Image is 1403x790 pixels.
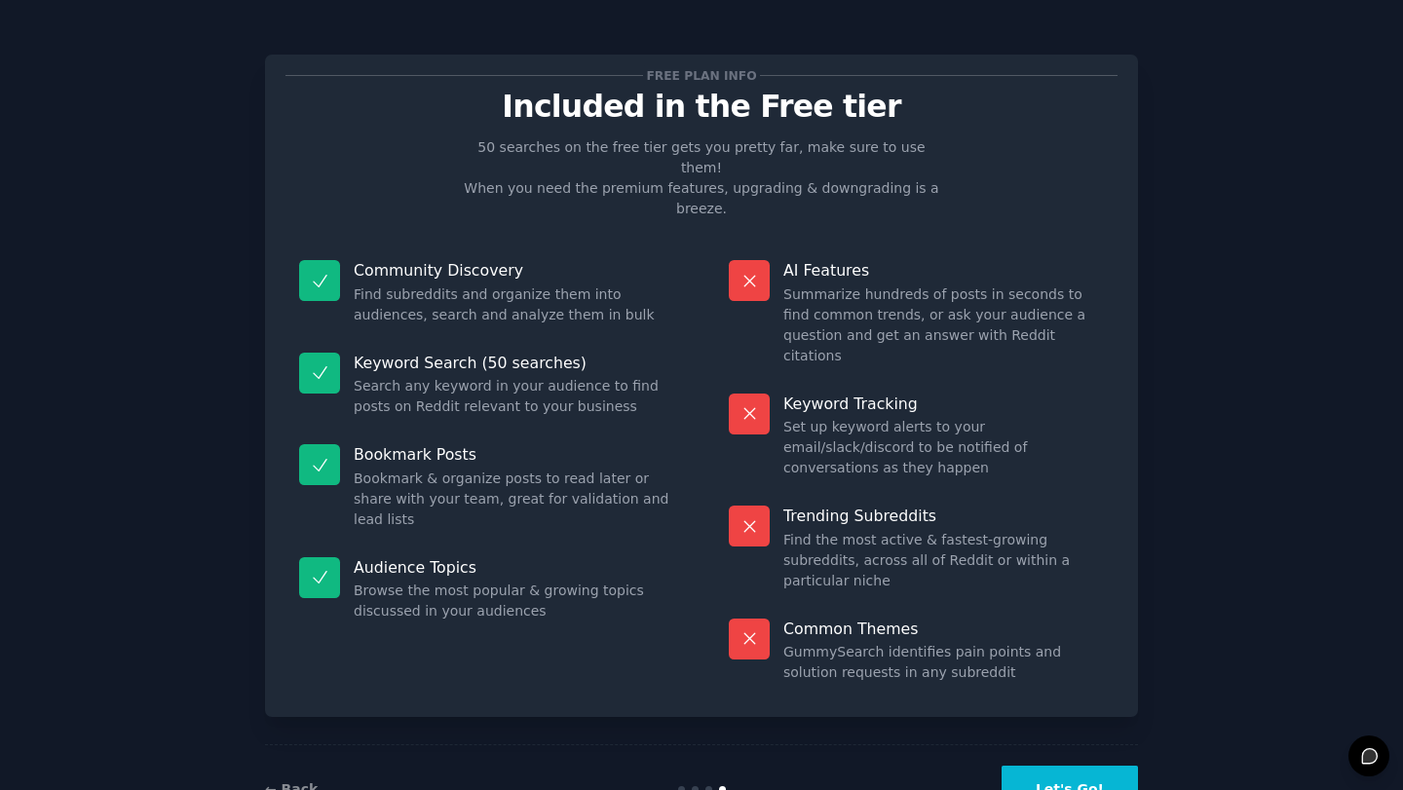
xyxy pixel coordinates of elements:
[354,581,674,621] dd: Browse the most popular & growing topics discussed in your audiences
[354,557,674,578] p: Audience Topics
[354,444,674,465] p: Bookmark Posts
[783,530,1104,591] dd: Find the most active & fastest-growing subreddits, across all of Reddit or within a particular niche
[783,284,1104,366] dd: Summarize hundreds of posts in seconds to find common trends, or ask your audience a question and...
[783,260,1104,281] p: AI Features
[354,376,674,417] dd: Search any keyword in your audience to find posts on Reddit relevant to your business
[456,137,947,219] p: 50 searches on the free tier gets you pretty far, make sure to use them! When you need the premiu...
[783,619,1104,639] p: Common Themes
[783,394,1104,414] p: Keyword Tracking
[354,260,674,281] p: Community Discovery
[285,90,1118,124] p: Included in the Free tier
[354,353,674,373] p: Keyword Search (50 searches)
[354,469,674,530] dd: Bookmark & organize posts to read later or share with your team, great for validation and lead lists
[643,65,760,86] span: Free plan info
[783,417,1104,478] dd: Set up keyword alerts to your email/slack/discord to be notified of conversations as they happen
[354,284,674,325] dd: Find subreddits and organize them into audiences, search and analyze them in bulk
[783,506,1104,526] p: Trending Subreddits
[783,642,1104,683] dd: GummySearch identifies pain points and solution requests in any subreddit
